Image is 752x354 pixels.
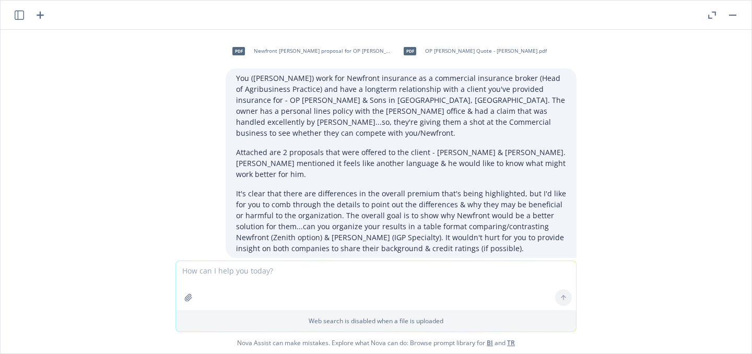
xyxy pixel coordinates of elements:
div: pdfOP [PERSON_NAME] Quote - [PERSON_NAME].pdf [397,38,549,64]
span: OP [PERSON_NAME] Quote - [PERSON_NAME].pdf [425,48,547,54]
p: Web search is disabled when a file is uploaded [182,316,570,325]
span: Nova Assist can make mistakes. Explore what Nova can do: Browse prompt library for and [5,332,747,353]
span: pdf [232,47,245,55]
a: BI [487,338,493,347]
p: It's clear that there are differences in the overall premium that's being highlighted, but I'd li... [236,188,566,254]
p: You ([PERSON_NAME]) work for Newfront insurance as a commercial insurance broker (Head of Agribus... [236,73,566,138]
span: Newfront [PERSON_NAME] proposal for OP [PERSON_NAME] Produce Co Inc..pdf [254,48,391,54]
a: TR [507,338,515,347]
div: pdfNewfront [PERSON_NAME] proposal for OP [PERSON_NAME] Produce Co Inc..pdf [226,38,393,64]
p: Attached are 2 proposals that were offered to the client - [PERSON_NAME] & [PERSON_NAME]. [PERSON... [236,147,566,180]
span: pdf [404,47,416,55]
